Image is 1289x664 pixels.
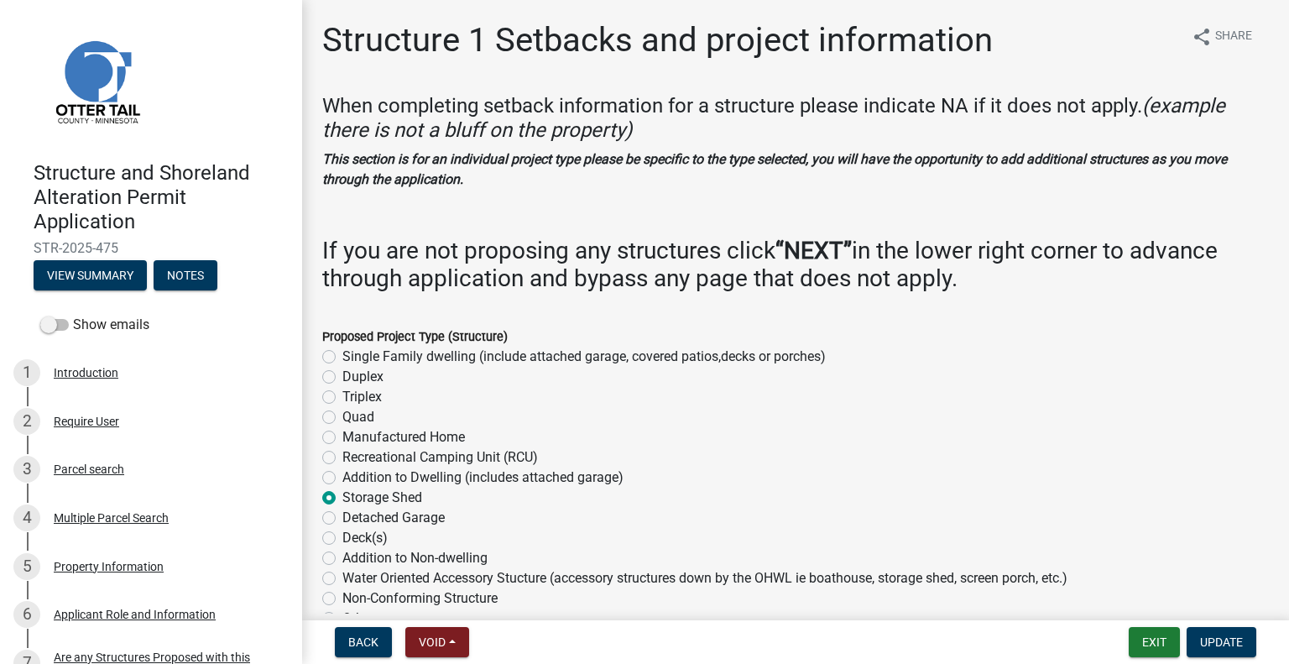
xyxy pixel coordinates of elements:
h4: Structure and Shoreland Alteration Permit Application [34,161,289,233]
div: 5 [13,553,40,580]
label: Detached Garage [342,508,445,528]
div: 6 [13,601,40,628]
label: Addition to Dwelling (includes attached garage) [342,468,624,488]
div: Parcel search [54,463,124,475]
span: STR-2025-475 [34,240,269,256]
label: Storage Shed [342,488,422,508]
label: Proposed Project Type (Structure) [322,332,508,343]
button: View Summary [34,260,147,290]
h1: Structure 1 Setbacks and project information [322,20,993,60]
label: Deck(s) [342,528,388,548]
div: 2 [13,408,40,435]
label: Quad [342,407,374,427]
label: Other [342,609,374,629]
label: Duplex [342,367,384,387]
span: Void [419,635,446,649]
label: Show emails [40,315,149,335]
label: Water Oriented Accessory Stucture (accessory structures down by the OHWL ie boathouse, storage sh... [342,568,1067,588]
strong: “NEXT” [775,237,852,264]
h4: When completing setback information for a structure please indicate NA if it does not apply. [322,94,1269,143]
button: Void [405,627,469,657]
button: Exit [1129,627,1180,657]
i: share [1192,27,1212,47]
div: Require User [54,416,119,427]
strong: This section is for an individual project type please be specific to the type selected, you will ... [322,151,1227,187]
wm-modal-confirm: Notes [154,270,217,284]
wm-modal-confirm: Summary [34,270,147,284]
div: 1 [13,359,40,386]
span: Share [1215,27,1252,47]
span: Back [348,635,378,649]
button: Back [335,627,392,657]
label: Single Family dwelling (include attached garage, covered patios,decks or porches) [342,347,826,367]
button: shareShare [1178,20,1266,53]
label: Non-Conforming Structure [342,588,498,609]
label: Addition to Non-dwelling [342,548,488,568]
h3: If you are not proposing any structures click in the lower right corner to advance through applic... [322,237,1269,293]
i: (example there is not a bluff on the property) [322,94,1225,142]
label: Triplex [342,387,382,407]
div: Multiple Parcel Search [54,512,169,524]
label: Recreational Camping Unit (RCU) [342,447,538,468]
div: 3 [13,456,40,483]
div: Applicant Role and Information [54,609,216,620]
span: Update [1200,635,1243,649]
div: Introduction [54,367,118,379]
button: Notes [154,260,217,290]
label: Manufactured Home [342,427,465,447]
div: 4 [13,505,40,531]
button: Update [1187,627,1256,657]
div: Property Information [54,561,164,573]
img: Otter Tail County, Minnesota [34,18,159,144]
